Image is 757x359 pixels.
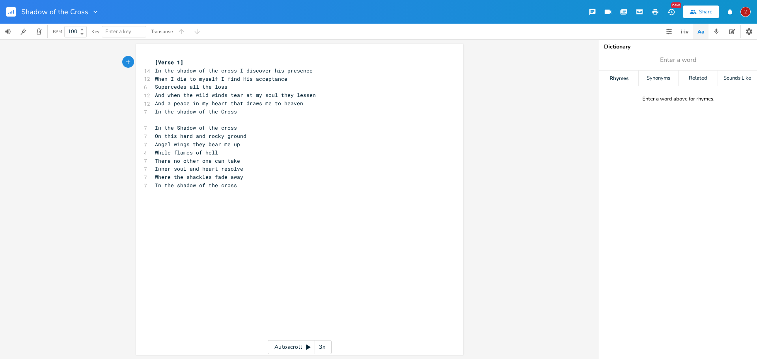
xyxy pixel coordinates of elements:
[151,29,173,34] div: Transpose
[642,96,714,102] div: Enter a word above for rhymes.
[155,67,313,74] span: In the shadow of the cross I discover his presence
[155,157,240,164] span: There no other one can take
[663,5,679,19] button: New
[105,28,131,35] span: Enter a key
[740,7,751,17] div: 2WaterMatt
[155,132,246,140] span: On this hard and rocky ground
[155,182,237,189] span: In the shadow of the cross
[155,75,287,82] span: When I die to myself I find His acceptance
[155,141,240,148] span: Angel wings they bear me up
[155,149,218,156] span: While flames of hell
[155,165,243,172] span: Inner soul and heart resolve
[699,8,712,15] div: Share
[155,108,237,115] span: In the shadow of the Cross
[599,71,638,86] div: Rhymes
[740,3,751,21] button: 2
[718,71,757,86] div: Sounds Like
[660,56,696,65] span: Enter a word
[155,59,183,66] span: [Verse 1]
[315,340,329,354] div: 3x
[155,124,237,131] span: In the Shadow of the cross
[683,6,719,18] button: Share
[155,91,316,99] span: And when the wild winds tear at my soul they lessen
[268,340,332,354] div: Autoscroll
[155,83,227,90] span: Supercedes all the loss
[21,8,88,15] span: Shadow of the Cross
[679,71,718,86] div: Related
[155,173,243,180] span: Where the shackles fade away
[91,29,99,34] div: Key
[671,2,681,8] div: New
[155,100,303,107] span: And a peace in my heart that draws me to heaven
[639,71,678,86] div: Synonyms
[53,30,62,34] div: BPM
[604,44,752,50] div: Dictionary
